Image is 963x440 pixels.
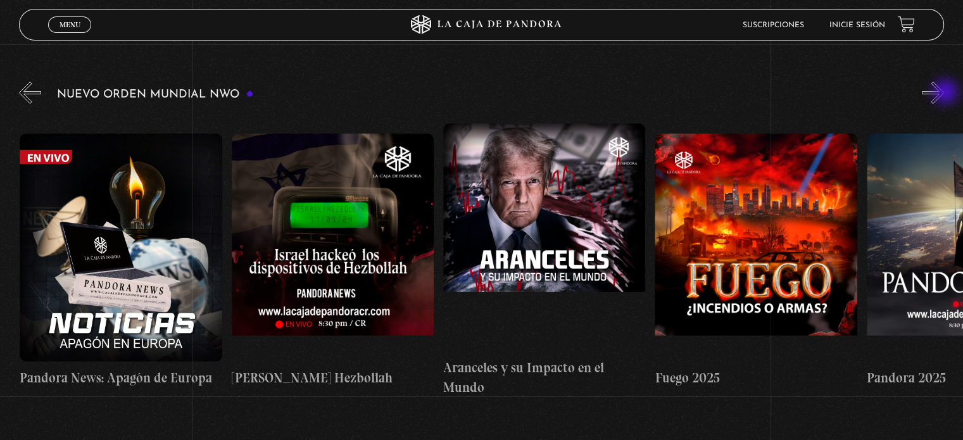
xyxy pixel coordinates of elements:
h4: [PERSON_NAME] Hezbollah [232,368,434,388]
a: Aranceles y su Impacto en el Mundo [443,113,645,408]
span: Menu [60,21,80,28]
a: Pandora News: Apagón de Europa [20,113,222,408]
a: Inicie sesión [829,22,885,29]
h4: Aranceles y su Impacto en el Mundo [443,358,645,398]
span: Cerrar [55,32,85,41]
h4: Pandora News: Apagón de Europa [20,368,222,388]
a: View your shopping cart [898,16,915,33]
button: Next [922,82,944,104]
h3: Nuevo Orden Mundial NWO [57,89,253,101]
button: Previous [19,82,41,104]
a: Fuego 2025 [655,113,857,408]
h4: Fuego 2025 [655,368,857,388]
a: Suscripciones [743,22,804,29]
a: [PERSON_NAME] Hezbollah [232,113,434,408]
